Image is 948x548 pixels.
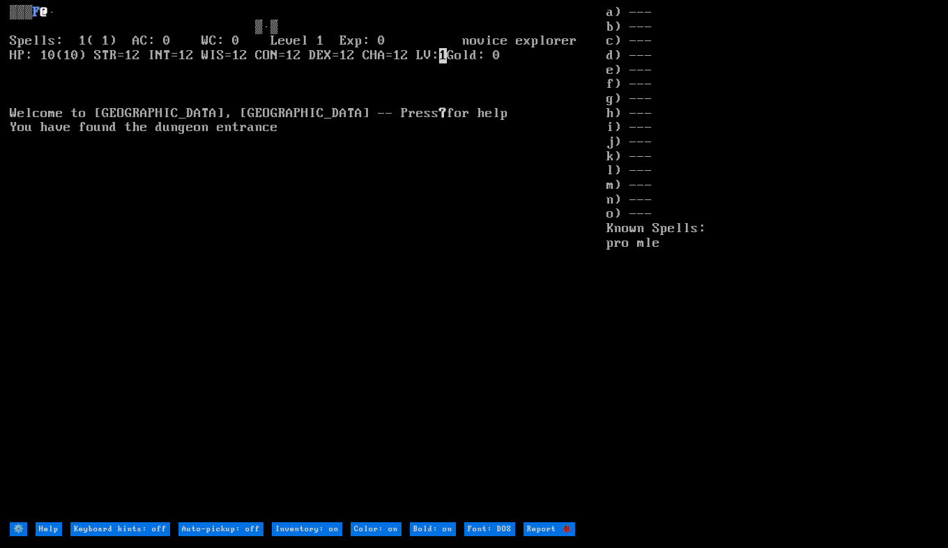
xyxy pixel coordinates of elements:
[36,522,62,537] input: Help
[10,522,27,537] input: ⚙️
[70,522,170,537] input: Keyboard hints: off
[40,5,48,20] font: @
[439,48,447,63] mark: 1
[410,522,456,537] input: Bold: on
[33,5,40,20] font: F
[272,522,342,537] input: Inventory: on
[351,522,402,537] input: Color: on
[178,522,263,537] input: Auto-pickup: off
[439,106,447,121] b: ?
[10,6,607,521] larn: ▒▒▒ · ▒·▒ Spells: 1( 1) AC: 0 WC: 0 Level 1 Exp: 0 novice explorer HP: 10(10) STR=12 INT=12 WIS=1...
[606,6,938,521] stats: a) --- b) --- c) --- d) --- e) --- f) --- g) --- h) --- i) --- j) --- k) --- l) --- m) --- n) ---...
[523,522,575,537] input: Report 🐞
[464,522,515,537] input: Font: DOS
